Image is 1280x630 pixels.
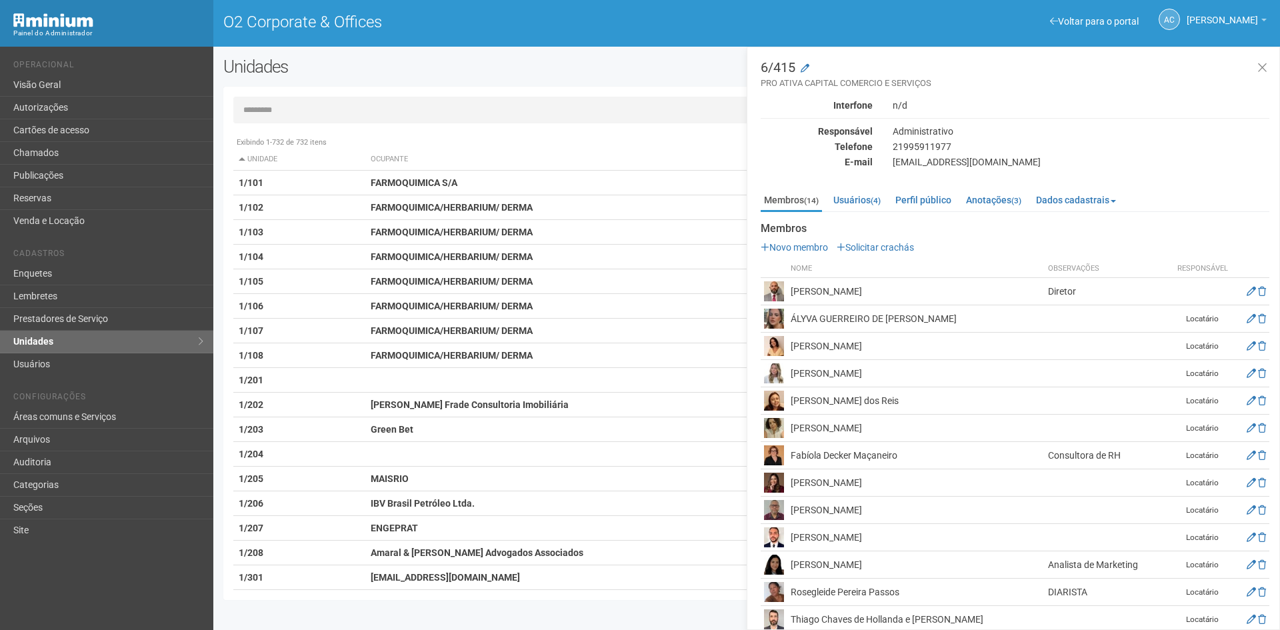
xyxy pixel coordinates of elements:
th: Unidade: activate to sort column descending [233,149,365,171]
a: Editar membro [1247,587,1256,597]
a: Editar membro [1247,477,1256,488]
strong: FARMOQUIMICA/HERBARIUM/ DERMA [371,276,533,287]
td: Locatário [1169,469,1236,497]
img: user.png [764,555,784,575]
strong: Green Bet [371,424,413,435]
a: Editar membro [1247,286,1256,297]
strong: 1/102 [239,202,263,213]
div: E-mail [751,156,883,168]
strong: FARMOQUIMICA/HERBARIUM/ DERMA [371,251,533,262]
strong: 1/201 [239,375,263,385]
a: Excluir membro [1258,559,1266,570]
img: user.png [764,309,784,329]
strong: 1/107 [239,325,263,336]
th: Nome [787,260,1045,278]
a: Excluir membro [1258,532,1266,543]
strong: 1/205 [239,473,263,484]
img: user.png [764,445,784,465]
a: Excluir membro [1258,614,1266,625]
li: Cadastros [13,249,203,263]
strong: [PERSON_NAME] Frade Consultoria Imobiliária [371,399,569,410]
div: Painel do Administrador [13,27,203,39]
small: PRO ATIVA CAPITAL COMERCIO E SERVIÇOS [761,77,1269,89]
strong: FARMOQUIMICA/HERBARIUM/ DERMA [371,301,533,311]
td: Locatário [1169,387,1236,415]
div: Exibindo 1-732 de 732 itens [233,137,1260,149]
td: Rosegleide Pereira Passos [787,579,1045,606]
strong: [EMAIL_ADDRESS][DOMAIN_NAME] [371,572,520,583]
strong: 1/206 [239,498,263,509]
td: [PERSON_NAME] [787,278,1045,305]
img: user.png [764,363,784,383]
strong: 1/104 [239,251,263,262]
strong: FARMOQUIMICA S/A [371,177,457,188]
a: Excluir membro [1258,341,1266,351]
strong: ENGEPRAT [371,523,418,533]
div: n/d [883,99,1279,111]
h3: 6/415 [761,61,1269,89]
strong: 1/204 [239,449,263,459]
div: 21995911977 [883,141,1279,153]
strong: 1/208 [239,547,263,558]
li: Configurações [13,392,203,406]
strong: FARMOQUIMICA/HERBARIUM/ DERMA [371,350,533,361]
td: [PERSON_NAME] [787,551,1045,579]
a: Excluir membro [1258,368,1266,379]
strong: Membros [761,223,1269,235]
td: [PERSON_NAME] [787,333,1045,360]
a: Usuários(4) [830,190,884,210]
strong: 1/207 [239,523,263,533]
div: Interfone [751,99,883,111]
strong: FARMOQUIMICA/HERBARIUM/ DERMA [371,227,533,237]
a: Editar membro [1247,313,1256,324]
strong: 1/203 [239,424,263,435]
strong: 1/202 [239,399,263,410]
small: (14) [804,196,819,205]
img: user.png [764,527,784,547]
strong: 1/301 [239,572,263,583]
div: Responsável [751,125,883,137]
a: Modificar a unidade [801,62,809,75]
a: Excluir membro [1258,423,1266,433]
img: user.png [764,500,784,520]
strong: 1/106 [239,301,263,311]
td: Locatário [1169,305,1236,333]
td: Locatário [1169,524,1236,551]
a: Editar membro [1247,423,1256,433]
td: ÁLYVA GUERREIRO DE [PERSON_NAME] [787,305,1045,333]
strong: 1/103 [239,227,263,237]
a: Editar membro [1247,395,1256,406]
td: Locatário [1169,333,1236,360]
a: Editar membro [1247,614,1256,625]
img: user.png [764,281,784,301]
a: Membros(14) [761,190,822,212]
td: Locatário [1169,497,1236,524]
div: Telefone [751,141,883,153]
td: Locatário [1169,415,1236,442]
a: Excluir membro [1258,587,1266,597]
td: Diretor [1045,278,1169,305]
li: Operacional [13,60,203,74]
a: Anotações(3) [963,190,1025,210]
img: user.png [764,473,784,493]
td: DIARISTA [1045,579,1169,606]
h1: O2 Corporate & Offices [223,13,737,31]
a: Excluir membro [1258,505,1266,515]
td: Fabíola Decker Maçaneiro [787,442,1045,469]
a: Excluir membro [1258,477,1266,488]
img: user.png [764,391,784,411]
a: Excluir membro [1258,450,1266,461]
a: Solicitar crachás [837,242,914,253]
td: Analista de Marketing [1045,551,1169,579]
strong: 1/105 [239,276,263,287]
td: Locatário [1169,442,1236,469]
strong: MAISRIO [371,473,409,484]
td: [PERSON_NAME] [787,360,1045,387]
a: Editar membro [1247,341,1256,351]
img: user.png [764,418,784,438]
td: [PERSON_NAME] [787,415,1045,442]
a: Editar membro [1247,450,1256,461]
a: Excluir membro [1258,286,1266,297]
td: [PERSON_NAME] [787,469,1045,497]
td: Locatário [1169,551,1236,579]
